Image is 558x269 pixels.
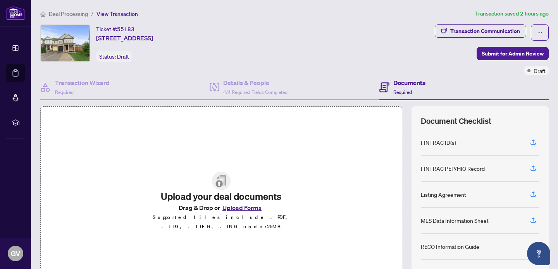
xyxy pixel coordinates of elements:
[117,53,129,60] span: Draft
[49,10,88,17] span: Deal Processing
[96,10,138,17] span: View Transaction
[6,6,25,20] img: logo
[393,89,412,95] span: Required
[55,78,110,87] h4: Transaction Wizard
[527,242,550,265] button: Open asap
[220,203,264,213] button: Upload Forms
[117,26,134,33] span: 55183
[477,47,549,60] button: Submit for Admin Review
[537,30,542,35] span: ellipsis
[421,190,466,199] div: Listing Agreement
[96,24,134,33] div: Ticket #:
[41,25,90,61] img: IMG-W12432004_1.jpg
[96,51,132,62] div: Status:
[96,33,153,43] span: [STREET_ADDRESS]
[146,213,296,231] p: Supported files include .PDF, .JPG, .JPEG, .PNG under 25 MB
[475,9,549,18] article: Transaction saved 2 hours ago
[212,172,231,190] img: File Upload
[421,116,491,127] span: Document Checklist
[179,203,264,213] span: Drag & Drop or
[40,11,46,17] span: home
[140,165,302,238] span: File UploadUpload your deal documentsDrag & Drop orUpload FormsSupported files include .PDF, .JPG...
[91,9,93,18] li: /
[393,78,425,87] h4: Documents
[421,216,489,225] div: MLS Data Information Sheet
[450,25,520,37] div: Transaction Communication
[421,164,485,173] div: FINTRAC PEP/HIO Record
[223,89,288,95] span: 4/4 Required Fields Completed
[534,66,546,75] span: Draft
[11,248,20,259] span: GV
[482,47,544,60] span: Submit for Admin Review
[435,24,526,38] button: Transaction Communication
[146,190,296,203] h2: Upload your deal documents
[223,78,288,87] h4: Details & People
[421,242,479,251] div: RECO Information Guide
[55,89,74,95] span: Required
[421,138,456,147] div: FINTRAC ID(s)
